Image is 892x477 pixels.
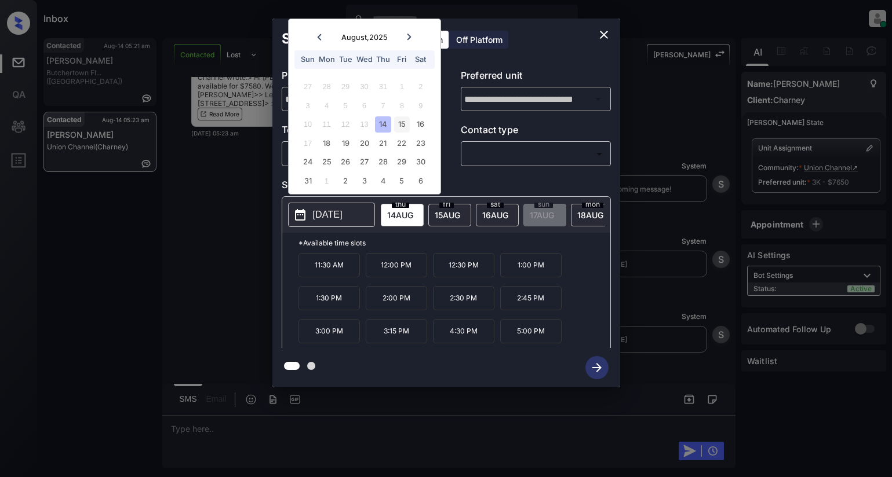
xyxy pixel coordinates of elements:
[337,173,353,189] div: Choose Tuesday, September 2nd, 2025
[366,286,427,310] p: 2:00 PM
[482,210,508,220] span: 16 AUG
[375,79,391,94] div: Not available Thursday, July 31st, 2025
[375,116,391,132] div: Choose Thursday, August 14th, 2025
[337,116,353,132] div: Not available Tuesday, August 12th, 2025
[578,353,616,383] button: btn-next
[435,210,460,220] span: 15 AUG
[571,204,614,226] div: date-select
[375,52,391,67] div: Thu
[394,79,410,94] div: Not available Friday, August 1st, 2025
[394,98,410,113] div: Not available Friday, August 8th, 2025
[394,116,410,132] div: Choose Friday, August 15th, 2025
[392,201,409,208] span: thu
[319,173,334,189] div: Not available Monday, September 1st, 2025
[413,154,428,170] div: Choose Saturday, August 30th, 2025
[300,98,316,113] div: Not available Sunday, August 3rd, 2025
[319,116,334,132] div: Not available Monday, August 11th, 2025
[298,253,360,277] p: 11:30 AM
[292,78,436,190] div: month 2025-08
[476,204,519,226] div: date-select
[356,116,372,132] div: Not available Wednesday, August 13th, 2025
[413,79,428,94] div: Not available Saturday, August 2nd, 2025
[300,52,316,67] div: Sun
[288,203,375,227] button: [DATE]
[319,79,334,94] div: Not available Monday, July 28th, 2025
[375,135,391,151] div: Choose Thursday, August 21st, 2025
[300,116,316,132] div: Not available Sunday, August 10th, 2025
[337,154,353,170] div: Choose Tuesday, August 26th, 2025
[337,135,353,151] div: Choose Tuesday, August 19th, 2025
[282,68,432,87] p: Preferred community
[433,253,494,277] p: 12:30 PM
[433,286,494,310] p: 2:30 PM
[413,116,428,132] div: Choose Saturday, August 16th, 2025
[298,286,360,310] p: 1:30 PM
[439,201,454,208] span: fri
[375,98,391,113] div: Not available Thursday, August 7th, 2025
[356,173,372,189] div: Choose Wednesday, September 3rd, 2025
[300,173,316,189] div: Choose Sunday, August 31st, 2025
[592,23,616,46] button: close
[375,173,391,189] div: Choose Thursday, September 4th, 2025
[300,79,316,94] div: Not available Sunday, July 27th, 2025
[500,286,562,310] p: 2:45 PM
[313,208,343,222] p: [DATE]
[394,135,410,151] div: Choose Friday, August 22nd, 2025
[319,98,334,113] div: Not available Monday, August 4th, 2025
[319,135,334,151] div: Choose Monday, August 18th, 2025
[356,98,372,113] div: Not available Wednesday, August 6th, 2025
[282,178,611,196] p: Select slot
[394,52,410,67] div: Fri
[356,79,372,94] div: Not available Wednesday, July 30th, 2025
[356,154,372,170] div: Choose Wednesday, August 27th, 2025
[428,204,471,226] div: date-select
[450,31,508,49] div: Off Platform
[298,233,610,253] p: *Available time slots
[461,123,611,141] p: Contact type
[285,144,429,163] div: In Person
[337,79,353,94] div: Not available Tuesday, July 29th, 2025
[387,210,413,220] span: 14 AUG
[413,98,428,113] div: Not available Saturday, August 9th, 2025
[356,135,372,151] div: Choose Wednesday, August 20th, 2025
[298,319,360,343] p: 3:00 PM
[487,201,504,208] span: sat
[337,52,353,67] div: Tue
[394,154,410,170] div: Choose Friday, August 29th, 2025
[577,210,603,220] span: 18 AUG
[413,52,428,67] div: Sat
[337,98,353,113] div: Not available Tuesday, August 5th, 2025
[582,201,603,208] span: mon
[356,52,372,67] div: Wed
[461,68,611,87] p: Preferred unit
[300,135,316,151] div: Not available Sunday, August 17th, 2025
[282,123,432,141] p: Tour type
[413,135,428,151] div: Choose Saturday, August 23rd, 2025
[500,253,562,277] p: 1:00 PM
[500,319,562,343] p: 5:00 PM
[366,319,427,343] p: 3:15 PM
[366,253,427,277] p: 12:00 PM
[300,154,316,170] div: Choose Sunday, August 24th, 2025
[272,19,391,59] h2: Schedule Tour
[319,154,334,170] div: Choose Monday, August 25th, 2025
[375,154,391,170] div: Choose Thursday, August 28th, 2025
[433,319,494,343] p: 4:30 PM
[319,52,334,67] div: Mon
[381,204,424,226] div: date-select
[394,173,410,189] div: Choose Friday, September 5th, 2025
[413,173,428,189] div: Choose Saturday, September 6th, 2025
